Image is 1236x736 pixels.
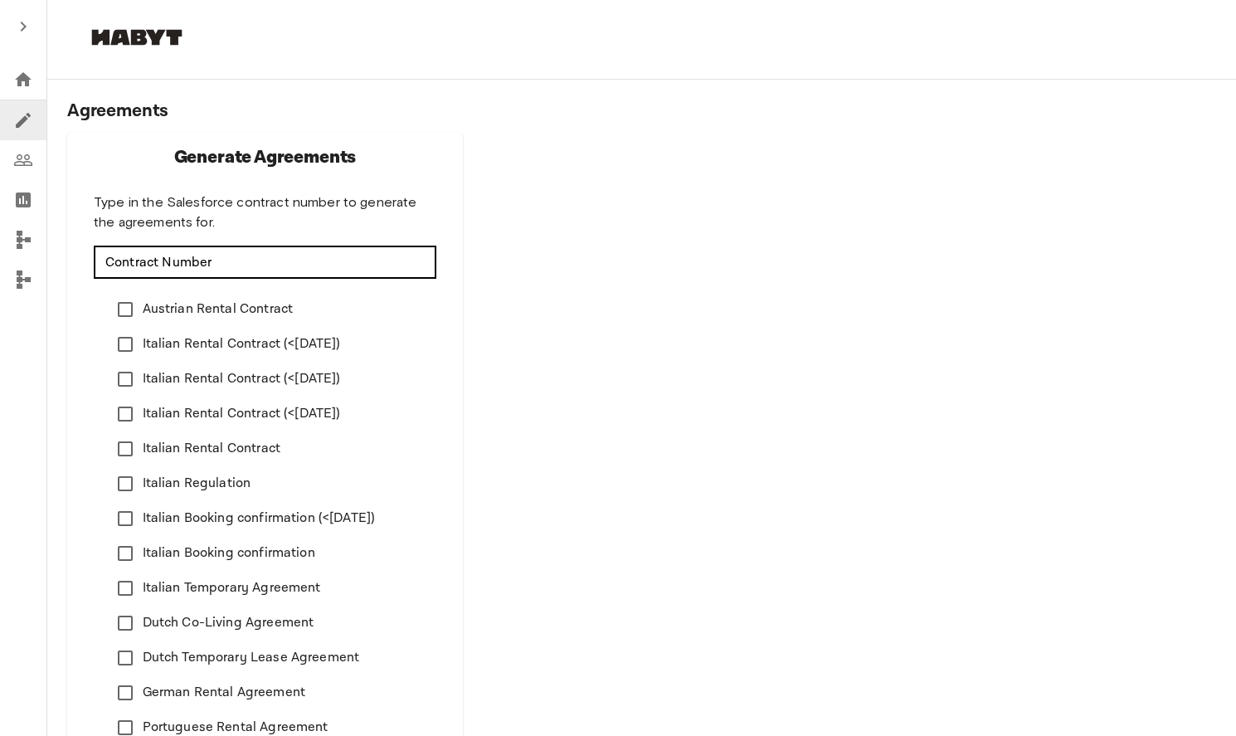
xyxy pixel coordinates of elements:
[87,29,187,46] img: Habyt
[143,439,280,459] span: Italian Rental Contract
[94,193,436,232] div: Type in the Salesforce contract number to generate the agreements for.
[143,683,305,703] span: German Rental Agreement
[143,334,341,354] span: Italian Rental Contract (<[DATE])
[174,146,357,169] h2: Generate Agreements
[143,578,321,598] span: Italian Temporary Agreement
[143,369,341,389] span: Italian Rental Contract (<[DATE])
[143,613,314,633] span: Dutch Co-Living Agreement
[67,100,1216,123] h2: Agreements
[143,300,294,319] span: Austrian Rental Contract
[143,543,315,563] span: Italian Booking confirmation
[143,404,341,424] span: Italian Rental Contract (<[DATE])
[143,474,251,494] span: Italian Regulation
[143,509,376,529] span: Italian Booking confirmation (<[DATE])
[143,648,360,668] span: Dutch Temporary Lease Agreement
